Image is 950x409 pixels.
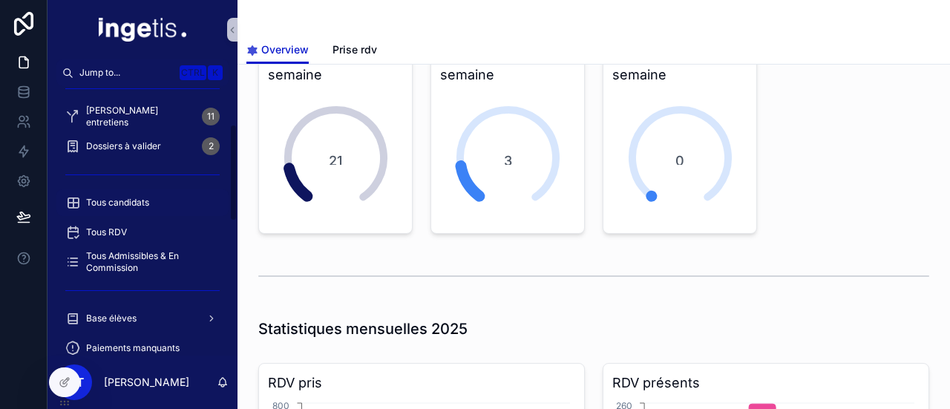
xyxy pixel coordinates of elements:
[56,59,229,86] button: Jump to...CtrlK
[332,42,377,57] span: Prise rdv
[86,250,214,274] span: Tous Admissibles & En Commission
[56,189,229,216] a: Tous candidats
[86,313,137,324] span: Base élèves
[99,18,186,42] img: App logo
[258,318,468,339] h1: Statistiques mensuelles 2025
[47,86,237,356] div: scrollable content
[56,249,229,275] a: Tous Admissibles & En Commission
[202,137,220,155] div: 2
[268,373,575,393] h3: RDV pris
[504,151,512,165] span: 3
[86,105,196,128] span: [PERSON_NAME] entretiens
[329,151,342,165] span: 21
[104,375,189,390] p: [PERSON_NAME]
[209,67,221,79] span: K
[56,219,229,246] a: Tous RDV
[332,36,377,66] a: Prise rdv
[612,44,747,85] h3: Alternances cette semaine
[180,65,206,80] span: Ctrl
[268,44,403,85] h3: Entretiens pris cette semaine
[261,42,309,57] span: Overview
[675,151,684,165] span: 0
[86,140,161,152] span: Dossiers à valider
[79,67,174,79] span: Jump to...
[56,335,229,361] a: Paiements manquants
[56,133,229,160] a: Dossiers à valider2
[56,305,229,332] a: Base élèves
[86,342,180,354] span: Paiements manquants
[202,108,220,125] div: 11
[246,36,309,65] a: Overview
[612,373,920,393] h3: RDV présents
[86,226,127,238] span: Tous RDV
[86,197,149,209] span: Tous candidats
[440,44,575,85] h3: Inscrits cette semaine
[56,103,229,130] a: [PERSON_NAME] entretiens11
